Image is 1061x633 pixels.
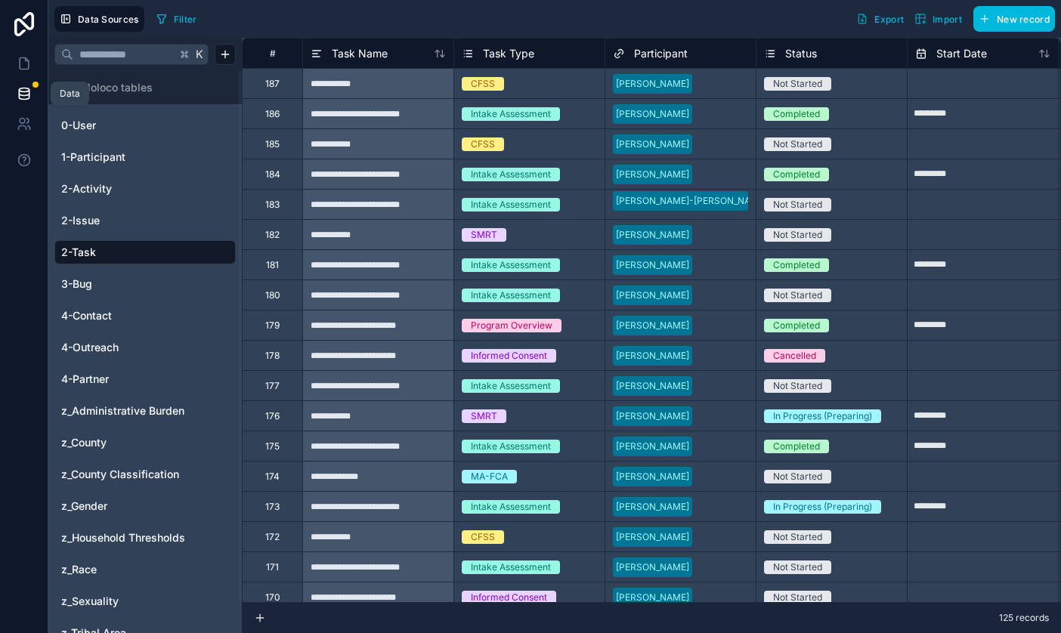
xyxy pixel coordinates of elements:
div: 177 [265,380,280,392]
div: Not Started [773,591,822,604]
span: z_County [61,435,107,450]
div: z_Sexuality [54,589,236,613]
div: z_Administrative Burden [54,399,236,423]
div: 2-Activity [54,177,236,201]
span: 2-Issue [61,213,100,228]
div: 185 [265,138,280,150]
div: 175 [265,440,280,452]
div: 187 [265,78,280,90]
div: CFSS [471,77,495,91]
div: [PERSON_NAME] [616,349,689,363]
div: Intake Assessment [471,289,551,302]
div: 4-Partner [54,367,236,391]
div: 186 [265,108,280,120]
span: K [194,49,205,60]
div: z_Race [54,557,236,582]
a: 3-Bug [61,276,226,292]
div: 183 [265,199,280,211]
div: [PERSON_NAME] [616,530,689,544]
span: 4-Contact [61,308,112,323]
button: Noloco tables [54,77,227,98]
a: 0-User [61,118,226,133]
button: Import [909,6,967,32]
div: Completed [773,258,820,272]
span: Noloco tables [82,80,153,95]
div: Informed Consent [471,349,547,363]
a: 2-Activity [61,181,226,196]
span: z_Sexuality [61,594,119,609]
span: 4-Partner [61,372,109,387]
span: New record [997,14,1050,25]
div: In Progress (Preparing) [773,500,872,514]
div: Intake Assessment [471,107,551,121]
div: MA-FCA [471,470,508,483]
div: [PERSON_NAME] [616,379,689,393]
span: Start Date [936,46,987,61]
div: In Progress (Preparing) [773,409,872,423]
div: [PERSON_NAME] [616,500,689,514]
span: 125 records [999,612,1049,624]
span: 3-Bug [61,276,92,292]
a: z_Sexuality [61,594,226,609]
div: Intake Assessment [471,440,551,453]
span: z_Administrative Burden [61,403,184,418]
span: Task Type [483,46,534,61]
div: Not Started [773,560,822,574]
span: Status [785,46,817,61]
span: Participant [634,46,688,61]
div: 179 [265,320,280,332]
div: Data [60,88,80,100]
div: Program Overview [471,319,552,332]
div: Intake Assessment [471,560,551,574]
div: Intake Assessment [471,258,551,272]
div: z_County Classification [54,462,236,486]
div: Not Started [773,137,822,151]
span: Export [874,14,904,25]
span: z_Race [61,562,97,577]
div: 0-User [54,113,236,137]
div: Completed [773,107,820,121]
span: 2-Activity [61,181,112,196]
div: Completed [773,168,820,181]
span: Filter [174,14,197,25]
div: 172 [265,531,280,543]
div: [PERSON_NAME]-[PERSON_NAME] [616,194,767,208]
div: [PERSON_NAME] [616,409,689,423]
a: 1-Participant [61,150,226,165]
div: [PERSON_NAME] [616,77,689,91]
div: Intake Assessment [471,168,551,181]
div: 2-Issue [54,208,236,233]
div: z_County [54,431,236,455]
div: 170 [265,591,280,604]
div: 173 [265,501,280,513]
div: 181 [266,259,279,271]
div: 176 [265,410,280,422]
div: [PERSON_NAME] [616,440,689,453]
span: Data Sources [78,14,139,25]
div: Completed [773,440,820,453]
div: 3-Bug [54,272,236,296]
div: 2-Task [54,240,236,264]
div: [PERSON_NAME] [616,168,689,181]
div: Not Started [773,228,822,242]
div: Intake Assessment [471,379,551,393]
div: CFSS [471,137,495,151]
button: Filter [150,8,203,30]
a: 4-Partner [61,372,226,387]
button: Export [851,6,909,32]
div: 180 [265,289,280,301]
a: 2-Issue [61,213,226,228]
div: 4-Outreach [54,335,236,360]
div: z_Gender [54,494,236,518]
span: 1-Participant [61,150,125,165]
span: Import [933,14,962,25]
a: 4-Contact [61,308,226,323]
span: 4-Outreach [61,340,119,355]
div: 4-Contact [54,304,236,328]
a: z_Household Thresholds [61,530,226,545]
div: [PERSON_NAME] [616,228,689,242]
div: Not Started [773,470,822,483]
button: New record [973,6,1055,32]
div: 174 [265,471,280,483]
div: 171 [266,561,279,573]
